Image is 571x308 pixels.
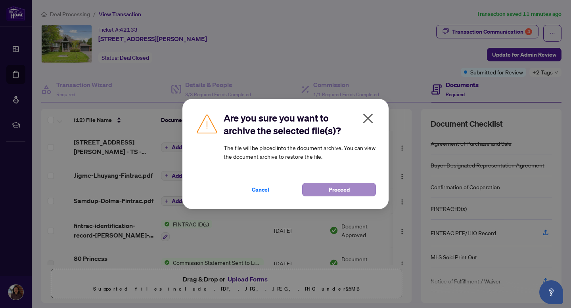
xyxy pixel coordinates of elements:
span: Proceed [329,183,350,196]
button: Open asap [539,280,563,304]
span: close [362,112,374,125]
h2: Are you sure you want to archive the selected file(s)? [224,112,376,137]
span: Cancel [252,183,269,196]
button: Cancel [224,183,297,196]
article: The file will be placed into the document archive. You can view the document archive to restore t... [224,143,376,161]
img: Caution Icon [195,112,219,135]
button: Proceed [302,183,376,196]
